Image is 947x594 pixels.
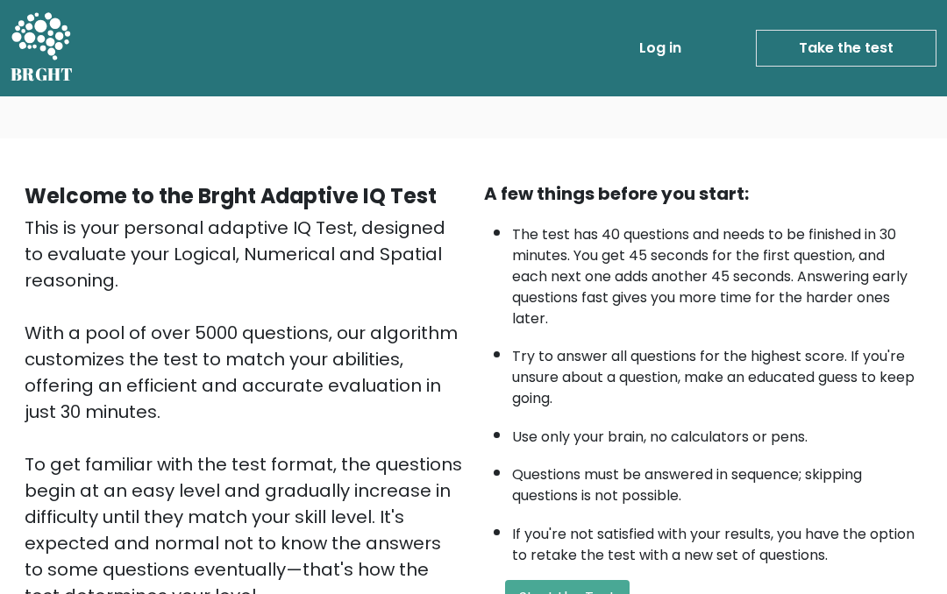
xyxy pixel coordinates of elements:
[512,515,922,566] li: If you're not satisfied with your results, you have the option to retake the test with a new set ...
[632,31,688,66] a: Log in
[756,30,936,67] a: Take the test
[512,418,922,448] li: Use only your brain, no calculators or pens.
[512,216,922,329] li: The test has 40 questions and needs to be finished in 30 minutes. You get 45 seconds for the firs...
[11,7,74,89] a: BRGHT
[512,337,922,409] li: Try to answer all questions for the highest score. If you're unsure about a question, make an edu...
[484,180,922,207] div: A few things before you start:
[512,456,922,506] li: Questions must be answered in sequence; skipping questions is not possible.
[11,64,74,85] h5: BRGHT
[25,181,437,210] b: Welcome to the Brght Adaptive IQ Test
